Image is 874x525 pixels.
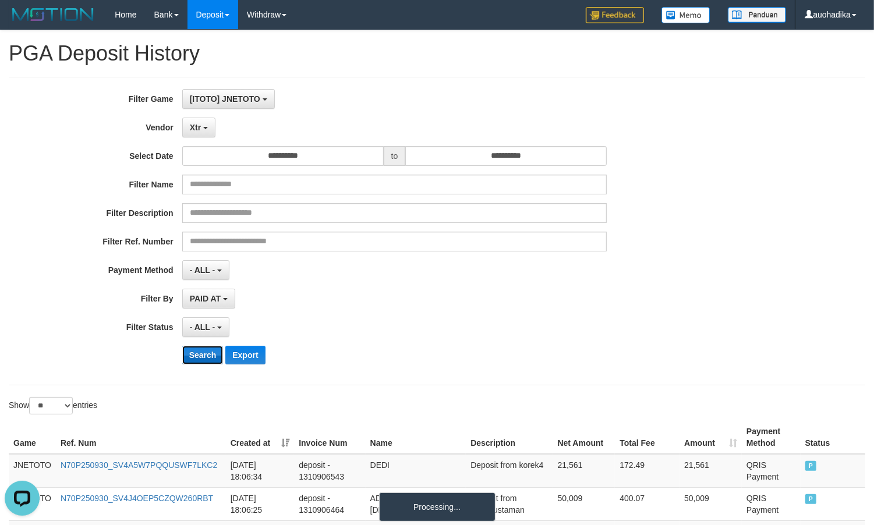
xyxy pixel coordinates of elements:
button: Export [225,346,265,364]
th: Ref. Num [56,421,226,454]
button: Open LiveChat chat widget [5,5,40,40]
button: Xtr [182,118,215,137]
button: [ITOTO] JNETOTO [182,89,275,109]
span: - ALL - [190,322,215,332]
td: deposit - 1310906464 [294,487,365,520]
td: JNETOTO [9,454,56,488]
span: PAID [805,494,817,504]
td: Deposit from korek4 [466,454,553,488]
td: 21,561 [680,454,742,488]
td: 400.07 [615,487,680,520]
img: Button%20Memo.svg [661,7,710,23]
td: deposit - 1310906543 [294,454,365,488]
th: Payment Method [742,421,801,454]
td: QRIS Payment [742,454,801,488]
td: [DATE] 18:06:25 [226,487,295,520]
th: Description [466,421,553,454]
th: Net Amount [553,421,615,454]
th: Total Fee [615,421,680,454]
span: Xtr [190,123,201,132]
th: Invoice Num [294,421,365,454]
a: N70P250930_SV4A5W7PQQUSWF7LKC2 [61,460,217,470]
img: panduan.png [728,7,786,23]
th: Created at: activate to sort column ascending [226,421,295,454]
span: to [384,146,406,166]
td: ADE [DEMOGRAPHIC_DATA] [366,487,466,520]
span: PAID [805,461,817,471]
img: MOTION_logo.png [9,6,97,23]
td: QRIS Payment [742,487,801,520]
span: PAID AT [190,294,221,303]
td: 21,561 [553,454,615,488]
td: [DATE] 18:06:34 [226,454,295,488]
td: 172.49 [615,454,680,488]
td: DEDI [366,454,466,488]
button: - ALL - [182,317,229,337]
select: Showentries [29,397,73,414]
label: Show entries [9,397,97,414]
div: Processing... [379,492,496,522]
td: Deposit from adeagustaman [466,487,553,520]
span: [ITOTO] JNETOTO [190,94,260,104]
td: 50,009 [553,487,615,520]
button: - ALL - [182,260,229,280]
th: Amount: activate to sort column ascending [680,421,742,454]
button: Search [182,346,224,364]
a: N70P250930_SV4J4OEP5CZQW260RBT [61,494,213,503]
img: Feedback.jpg [586,7,644,23]
th: Game [9,421,56,454]
th: Name [366,421,466,454]
button: PAID AT [182,289,235,308]
span: - ALL - [190,265,215,275]
th: Status [801,421,865,454]
h1: PGA Deposit History [9,42,865,65]
td: 50,009 [680,487,742,520]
